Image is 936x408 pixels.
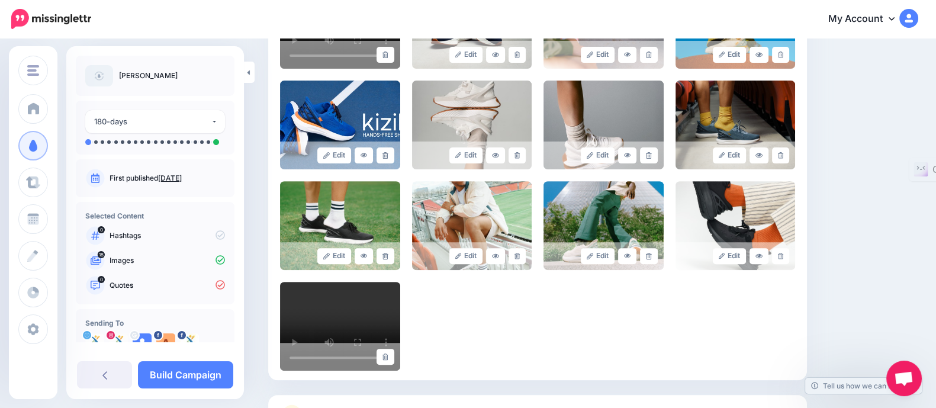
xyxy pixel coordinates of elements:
[110,255,225,266] p: Images
[805,378,922,394] a: Tell us how we can improve
[676,81,796,169] img: WJ47TDCDZXE74PY5BWYYPVWTT9MVGYPT_large.jpg
[98,251,105,258] span: 18
[85,319,225,327] h4: Sending To
[280,181,400,270] img: Q6QKRVUNL915FN8SFP7I9ASBJWRMMT93_large.jpg
[449,147,483,163] a: Edit
[581,248,615,264] a: Edit
[886,361,922,396] a: Open chat
[412,181,532,270] img: P44M1I2D4F67CJ3QW3FNZZQTH0XBPVWN_large.jpg
[94,115,211,128] div: 180-days
[280,81,400,169] img: EWL7868FEZIMYWEG78GMNUBIG6E7KWE6_large.jpg
[110,230,225,241] p: Hashtags
[133,333,152,352] img: user_default_image.png
[713,147,747,163] a: Edit
[180,333,199,352] img: 306217515_480894507385558_179203564249016686_n-bsa136548.jpg
[543,81,664,169] img: 9XK29VN2KGH9AYDUIC8UNA9Y4L0TLLY9_large.jpg
[676,181,796,270] img: L2D7OJQHPJ31N7LYOQQZNHQN292QVKRG_large.jpg
[85,211,225,220] h4: Selected Content
[581,147,615,163] a: Edit
[156,333,175,352] img: 370900344_122104026188020852_7231861657809255215_n-bsa136355.png
[109,333,128,352] img: 362703694_544691137741739_8015389200562207560_n-bsa136354.jpg
[581,47,615,63] a: Edit
[11,9,91,29] img: Missinglettr
[119,70,178,82] p: [PERSON_NAME]
[110,173,225,184] p: First published
[85,333,104,352] img: zpODUflv-78715.jpg
[158,174,182,182] a: [DATE]
[98,226,105,233] span: 0
[85,65,113,86] img: article-default-image-icon.png
[98,276,105,283] span: 0
[816,5,918,34] a: My Account
[713,47,747,63] a: Edit
[85,110,225,133] button: 180-days
[412,81,532,169] img: 9G0SWYMV14R9KSCL33BSCYRX4W7EZXIS_large.jpg
[110,280,225,291] p: Quotes
[713,248,747,264] a: Edit
[317,248,351,264] a: Edit
[449,248,483,264] a: Edit
[27,65,39,76] img: menu.png
[317,147,351,163] a: Edit
[449,47,483,63] a: Edit
[543,181,664,270] img: TLT6IA4FQNTEHAJ2PUEJLY456SBUOMIX_large.jpg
